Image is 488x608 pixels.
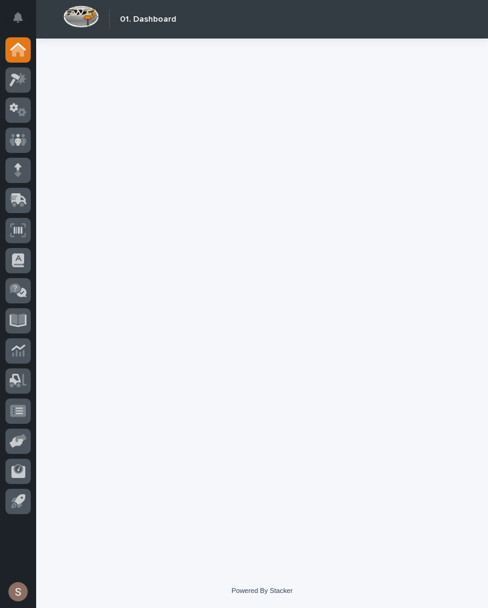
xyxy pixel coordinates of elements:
a: Powered By Stacker [231,587,292,594]
h2: 01. Dashboard [120,12,176,26]
button: users-avatar [5,579,31,604]
button: Notifications [5,5,31,30]
div: Notifications [15,12,31,31]
img: Workspace Logo [63,5,99,28]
